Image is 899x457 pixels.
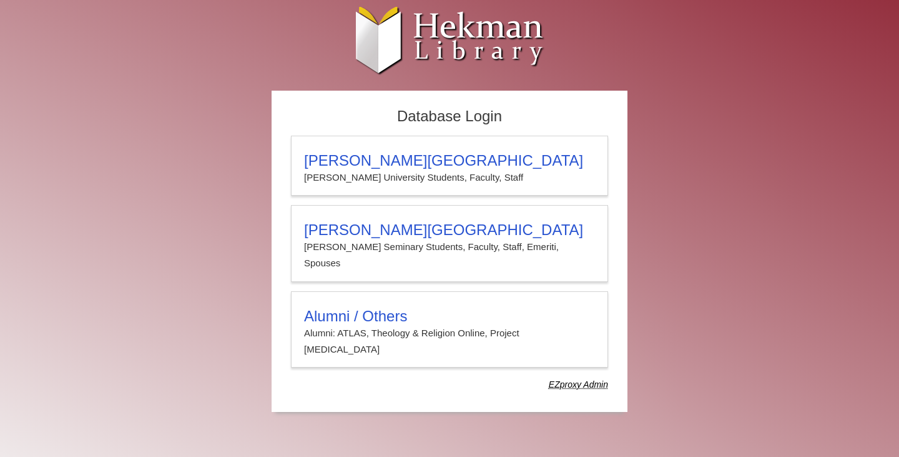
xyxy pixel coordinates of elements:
[304,169,595,186] p: [PERSON_NAME] University Students, Faculty, Staff
[285,104,614,129] h2: Database Login
[549,379,608,389] dfn: Use Alumni login
[291,205,608,282] a: [PERSON_NAME][GEOGRAPHIC_DATA][PERSON_NAME] Seminary Students, Faculty, Staff, Emeriti, Spouses
[304,221,595,239] h3: [PERSON_NAME][GEOGRAPHIC_DATA]
[304,308,595,325] h3: Alumni / Others
[304,152,595,169] h3: [PERSON_NAME][GEOGRAPHIC_DATA]
[304,325,595,358] p: Alumni: ATLAS, Theology & Religion Online, Project [MEDICAL_DATA]
[304,239,595,272] p: [PERSON_NAME] Seminary Students, Faculty, Staff, Emeriti, Spouses
[304,308,595,358] summary: Alumni / OthersAlumni: ATLAS, Theology & Religion Online, Project [MEDICAL_DATA]
[291,136,608,196] a: [PERSON_NAME][GEOGRAPHIC_DATA][PERSON_NAME] University Students, Faculty, Staff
